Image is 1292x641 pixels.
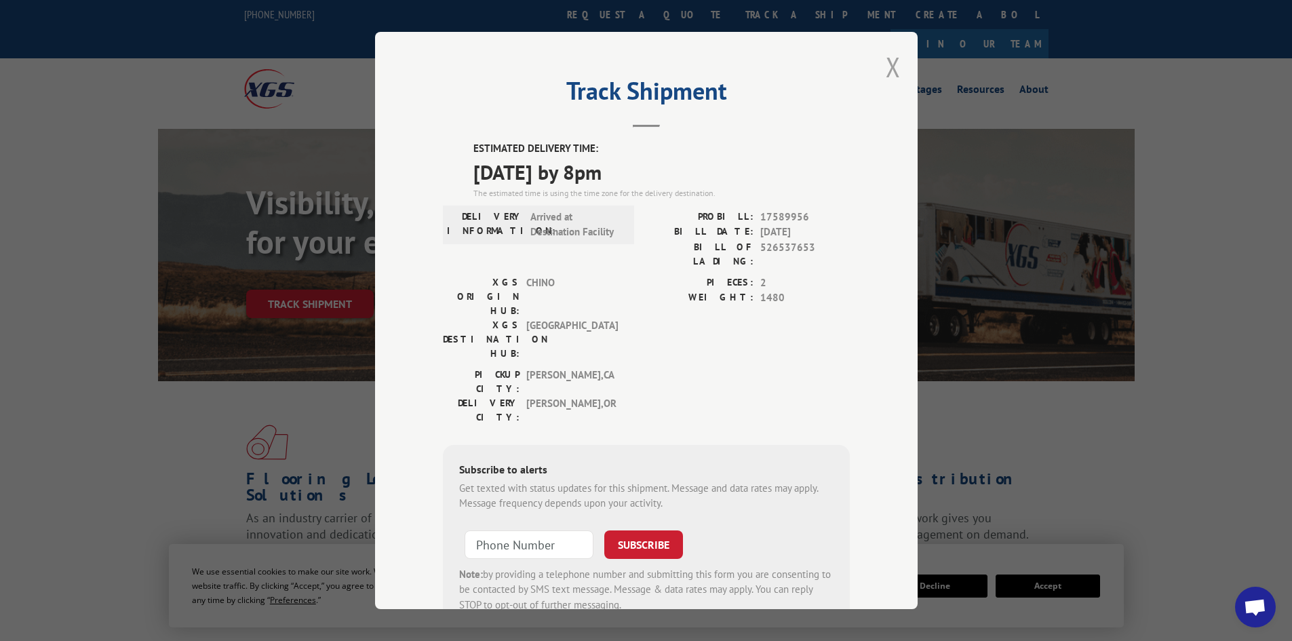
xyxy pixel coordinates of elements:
h2: Track Shipment [443,81,850,107]
label: PIECES: [646,275,753,291]
button: SUBSCRIBE [604,530,683,559]
span: CHINO [526,275,618,318]
div: Get texted with status updates for this shipment. Message and data rates may apply. Message frequ... [459,481,834,511]
a: Open chat [1235,587,1276,627]
span: [DATE] by 8pm [473,157,850,187]
strong: Note: [459,568,483,581]
span: 1480 [760,290,850,306]
label: WEIGHT: [646,290,753,306]
div: Subscribe to alerts [459,461,834,481]
input: Phone Number [465,530,593,559]
label: ESTIMATED DELIVERY TIME: [473,141,850,157]
span: [DATE] [760,225,850,240]
span: [PERSON_NAME] , CA [526,368,618,396]
label: BILL OF LADING: [646,240,753,269]
button: Close modal [886,49,901,85]
span: [GEOGRAPHIC_DATA] [526,318,618,361]
label: PROBILL: [646,210,753,225]
label: PICKUP CITY: [443,368,520,396]
label: DELIVERY INFORMATION: [447,210,524,240]
span: [PERSON_NAME] , OR [526,396,618,425]
span: Arrived at Destination Facility [530,210,622,240]
span: 526537653 [760,240,850,269]
div: by providing a telephone number and submitting this form you are consenting to be contacted by SM... [459,567,834,613]
label: XGS ORIGIN HUB: [443,275,520,318]
label: DELIVERY CITY: [443,396,520,425]
span: 17589956 [760,210,850,225]
label: BILL DATE: [646,225,753,240]
div: The estimated time is using the time zone for the delivery destination. [473,187,850,199]
label: XGS DESTINATION HUB: [443,318,520,361]
span: 2 [760,275,850,291]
